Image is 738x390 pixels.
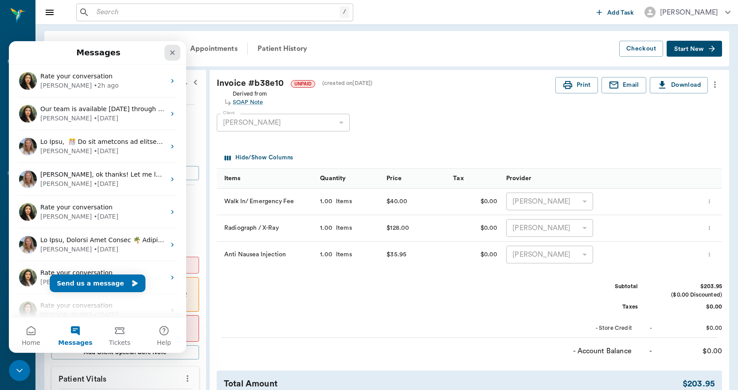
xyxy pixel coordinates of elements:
a: Transactions [132,38,185,59]
div: $128.00 [387,221,409,235]
div: [PERSON_NAME] [31,73,83,82]
div: Invoice # b38e10 [217,77,555,90]
div: [PERSON_NAME] [31,236,83,246]
div: 1.00 [320,224,332,232]
div: • [DATE] [85,105,109,115]
button: [PERSON_NAME] [637,4,738,20]
div: Provider [506,166,531,191]
span: UNPAID [291,81,315,87]
div: $0.00 [656,303,722,311]
div: Derived from [233,88,267,107]
span: Tickets [100,298,122,305]
button: Print [555,77,598,93]
button: more [180,371,195,386]
div: (created on [DATE] ) [322,79,373,88]
img: Profile image for Lizbeth [10,260,28,278]
div: $0.00 [656,346,722,356]
div: • [DATE] [85,73,109,82]
div: 1.00 [320,250,332,259]
div: $35.95 [387,248,406,261]
a: Appointments [185,38,243,59]
p: Patient Vitals [51,367,199,389]
span: Rate your conversation [31,261,104,268]
button: Close drawer [41,4,59,21]
button: Messages [44,276,89,312]
button: more [704,247,715,262]
div: Subtotal [571,282,638,291]
a: SOAP Note [233,98,267,107]
div: Walk In/ Emergency Fee [217,189,316,215]
div: [PERSON_NAME] [217,114,350,131]
div: Taxes [571,303,638,311]
label: Client [223,110,235,116]
div: [PERSON_NAME] [506,219,593,237]
img: Profile image for Lizbeth [10,64,28,81]
div: Quantity [316,168,382,188]
div: $0.00 [449,242,502,268]
button: more [708,77,722,92]
button: Email [601,77,646,93]
div: Quantity [320,166,346,191]
span: Help [148,298,162,305]
div: - [649,346,652,356]
div: Items [217,168,316,188]
div: $203.95 [656,282,722,291]
div: [PERSON_NAME] [660,7,718,18]
div: • [DATE] [85,171,109,180]
div: Provider [502,168,601,188]
button: Send us a message [41,233,137,251]
div: [PERSON_NAME] [506,193,593,210]
button: Download [650,77,708,93]
span: Messages [49,298,83,305]
button: more [704,220,715,236]
div: [PERSON_NAME] [506,246,593,263]
iframe: Intercom live chat [9,41,186,353]
button: more [704,194,715,209]
div: Messages [8,59,28,66]
div: Items [332,197,352,206]
div: Anti Nausea Injection [217,242,316,268]
span: Rate your conversation [31,162,104,170]
div: Items [332,250,352,259]
div: Items [224,166,240,191]
div: $0.00 [656,324,722,332]
a: Invoices [94,38,132,59]
div: [PERSON_NAME] [31,171,83,180]
div: Radiograph / X-Ray [217,215,316,242]
img: Profile image for Lizbeth [10,162,28,180]
div: ($0.00 Discounted) [656,291,722,299]
button: Select columns [223,151,295,165]
div: Price [382,168,449,188]
img: Profile image for Alana [10,195,28,212]
button: Tickets [89,276,133,312]
a: Patient History [252,38,312,59]
div: [PERSON_NAME] [31,105,83,115]
button: Add Task [593,4,637,20]
img: Profile image for Alana [10,129,28,147]
div: $0.00 [449,189,502,215]
div: - [650,324,652,332]
img: Profile image for Alana [10,97,28,114]
div: • [DATE] [85,138,109,147]
div: [PERSON_NAME] [31,204,83,213]
input: Search [93,6,340,19]
div: Tax [449,168,502,188]
div: • [DATE] [85,204,109,213]
div: - Account Balance [565,346,632,356]
div: Price [387,166,402,191]
div: Inventory [8,170,27,177]
span: Rate your conversation [31,228,104,235]
div: [PERSON_NAME] [31,269,83,278]
div: 1.00 [320,197,332,206]
div: • [DATE] [85,269,109,278]
button: Help [133,276,177,312]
